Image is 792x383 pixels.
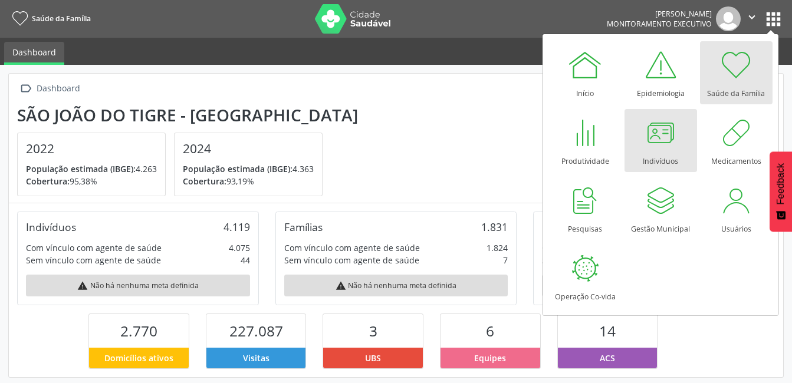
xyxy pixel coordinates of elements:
span: 3 [369,321,377,341]
button: Feedback - Mostrar pesquisa [770,151,792,232]
span: 227.087 [229,321,283,341]
span: População estimada (IBGE): [26,163,136,174]
span: Visitas [243,352,270,364]
a: Pesquisas [549,177,622,240]
div: Com vínculo com agente de saúde [284,242,420,254]
div: Sem vínculo com agente de saúde [26,254,161,266]
div: 1.831 [481,220,508,233]
span: Feedback [775,163,786,204]
div: Dashboard [34,80,82,97]
p: 4.363 [183,163,314,175]
span: População estimada (IBGE): [183,163,293,174]
div: 4.075 [229,242,250,254]
div: 4.119 [224,220,250,233]
a: Medicamentos [700,109,773,172]
div: 1.824 [487,242,508,254]
a: Epidemiologia [625,41,697,104]
i: warning [336,280,346,291]
p: 95,38% [26,175,157,187]
button:  [741,6,763,31]
a: Usuários [700,177,773,240]
i: warning [77,280,88,291]
div: Com vínculo com agente de saúde [26,242,162,254]
img: img [716,6,741,31]
p: 4.263 [26,163,157,175]
span: Monitoramento Executivo [607,19,712,29]
div: Indivíduos [26,220,76,233]
h4: 2022 [26,141,157,156]
div: Famílias [284,220,323,233]
span: ACS [600,352,615,364]
div: 7 [503,254,508,266]
i:  [17,80,34,97]
a: Dashboard [4,42,64,65]
a: Indivíduos [625,109,697,172]
div: São João do Tigre - [GEOGRAPHIC_DATA] [17,105,358,125]
a: Operação Co-vida [549,245,622,308]
i:  [745,11,758,24]
div: Sem vínculo com agente de saúde [284,254,419,266]
span: Equipes [474,352,506,364]
div: Não há nenhuma meta definida [26,275,250,296]
span: Domicílios ativos [104,352,173,364]
span: Cobertura: [183,176,226,187]
a: Produtividade [549,109,622,172]
a: Saúde da Família [700,41,773,104]
a: Gestão Municipal [625,177,697,240]
span: 6 [486,321,494,341]
span: UBS [365,352,381,364]
span: Saúde da Família [32,14,91,24]
a: Início [549,41,622,104]
p: 93,19% [183,175,314,187]
button: apps [763,9,784,29]
div: Não há nenhuma meta definida [284,275,508,296]
a:  Dashboard [17,80,82,97]
span: Cobertura: [26,176,70,187]
div: [PERSON_NAME] [607,9,712,19]
a: Saúde da Família [8,9,91,28]
h4: 2024 [183,141,314,156]
div: 44 [241,254,250,266]
span: 14 [599,321,616,341]
span: 2.770 [120,321,157,341]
